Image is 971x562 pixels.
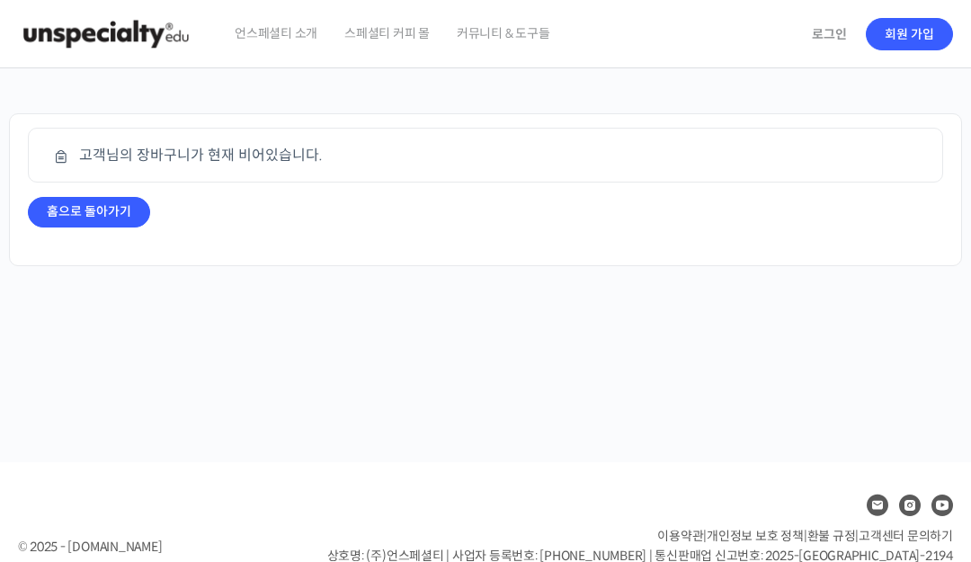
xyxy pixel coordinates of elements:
[859,528,953,544] span: 고객센터 문의하기
[801,13,858,55] a: 로그인
[707,528,804,544] a: 개인정보 보호 정책
[28,197,150,227] a: 홈으로 돌아가기
[28,128,943,183] div: 고객님의 장바구니가 현재 비어있습니다.
[18,535,282,559] div: © 2025 - [DOMAIN_NAME]
[807,528,856,544] a: 환불 규정
[866,18,953,50] a: 회원 가입
[657,528,703,544] a: 이용약관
